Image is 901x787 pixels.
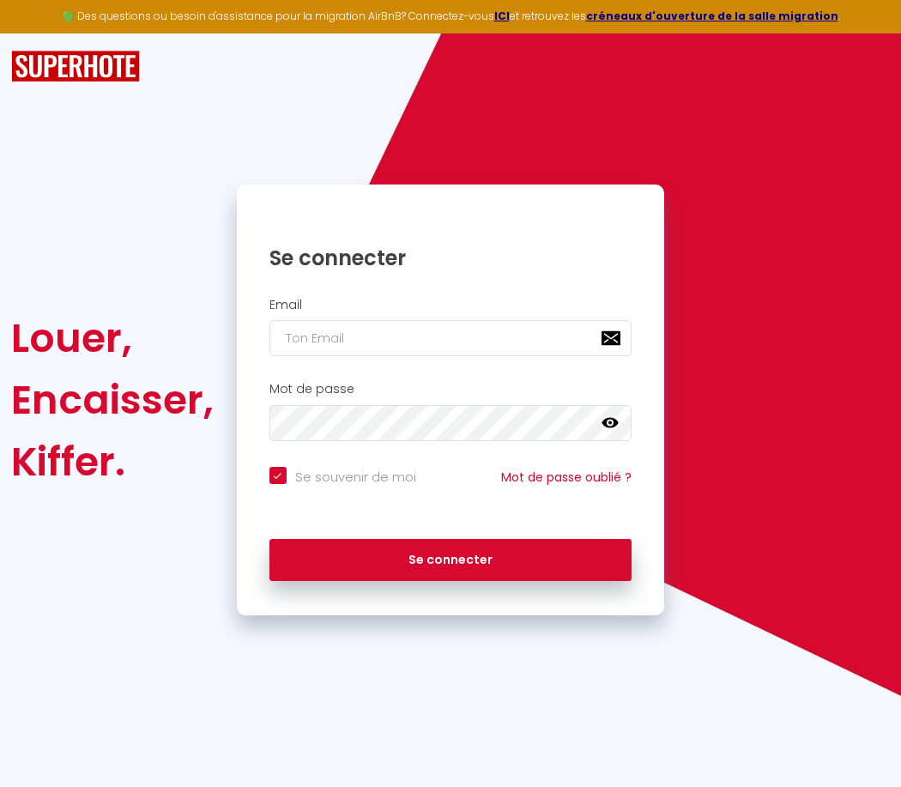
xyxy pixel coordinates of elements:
div: Kiffer. [11,431,214,493]
div: Encaisser, [11,369,214,431]
a: ICI [494,9,510,23]
button: Se connecter [269,539,632,582]
h2: Email [269,298,632,312]
img: SuperHote logo [11,51,140,82]
a: créneaux d'ouverture de la salle migration [586,9,838,23]
div: Louer, [11,307,214,369]
h2: Mot de passe [269,382,632,397]
h1: Se connecter [269,245,632,271]
a: Mot de passe oublié ? [501,469,632,486]
input: Ton Email [269,320,632,356]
